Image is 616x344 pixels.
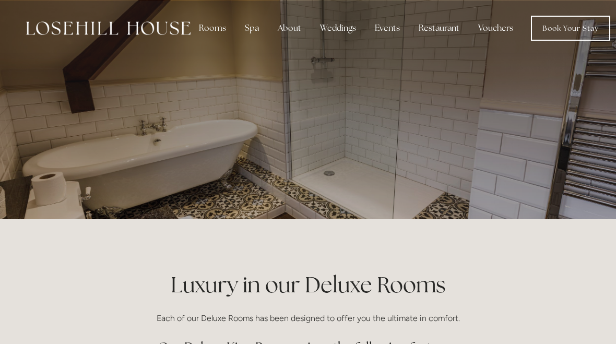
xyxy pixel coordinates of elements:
div: About [269,18,310,39]
div: Restaurant [410,18,468,39]
h1: Luxury in our Deluxe Rooms [58,269,558,300]
div: Weddings [312,18,364,39]
a: Vouchers [470,18,522,39]
p: Each of our Deluxe Rooms has been designed to offer you the ultimate in comfort. [58,311,558,325]
div: Rooms [191,18,234,39]
div: Events [366,18,408,39]
a: Book Your Stay [531,16,610,41]
img: Losehill House [26,21,191,35]
div: Spa [236,18,267,39]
